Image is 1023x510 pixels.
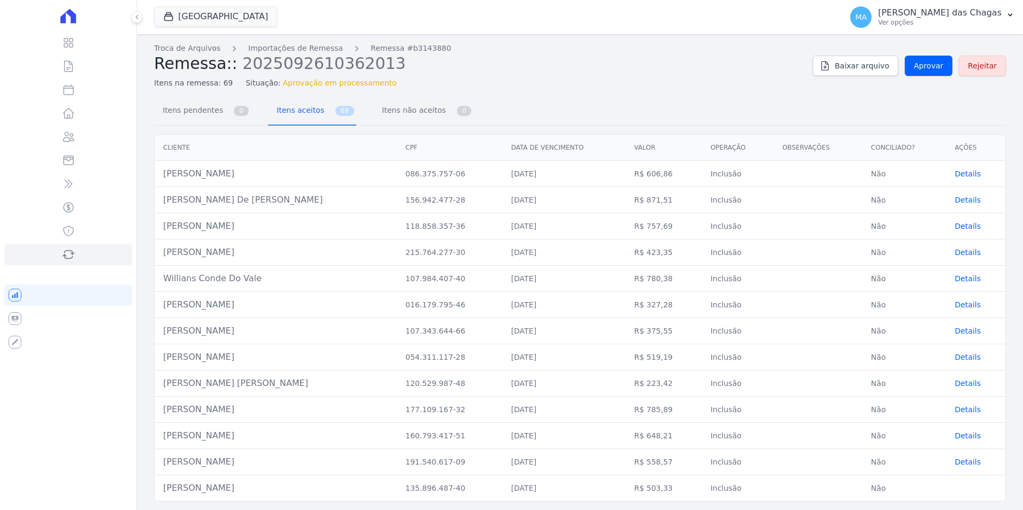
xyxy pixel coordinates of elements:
a: Baixar arquivo [813,56,898,76]
td: Inclusão [702,266,774,292]
td: Inclusão [702,239,774,266]
td: Inclusão [702,292,774,318]
td: 215.764.277-30 [397,239,502,266]
td: Não [862,187,946,213]
td: [PERSON_NAME] [155,423,397,449]
td: 107.343.644-66 [397,318,502,344]
td: Não [862,292,946,318]
td: [DATE] [502,397,625,423]
td: [DATE] [502,292,625,318]
td: Inclusão [702,449,774,475]
span: Situação: [246,78,280,89]
a: Details [955,222,981,230]
td: [DATE] [502,449,625,475]
td: [DATE] [502,423,625,449]
td: [PERSON_NAME] [155,292,397,318]
th: CPF [397,135,502,161]
a: Importações de Remessa [248,43,343,54]
span: translation missing: pt-BR.manager.charges.file_imports.show.table_row.details [955,327,981,335]
a: Details [955,353,981,361]
span: translation missing: pt-BR.manager.charges.file_imports.show.table_row.details [955,353,981,361]
nav: Breadcrumb [154,43,804,54]
td: Inclusão [702,187,774,213]
td: Inclusão [702,344,774,370]
button: [GEOGRAPHIC_DATA] [154,6,277,27]
p: [PERSON_NAME] das Chagas [878,7,1002,18]
td: Não [862,266,946,292]
th: Operação [702,135,774,161]
td: R$ 375,55 [625,318,702,344]
td: R$ 606,86 [625,161,702,187]
td: R$ 519,19 [625,344,702,370]
td: R$ 223,42 [625,370,702,397]
td: [DATE] [502,161,625,187]
td: Não [862,475,946,501]
span: Aprovar [914,60,943,71]
span: translation missing: pt-BR.manager.charges.file_imports.show.table_row.details [955,458,981,466]
span: translation missing: pt-BR.manager.charges.file_imports.show.table_row.details [955,274,981,283]
nav: Tab selector [154,97,474,126]
td: [PERSON_NAME] [155,213,397,239]
td: Inclusão [702,318,774,344]
td: 118.858.357-36 [397,213,502,239]
span: 0 [234,106,249,116]
button: MA [PERSON_NAME] das Chagas Ver opções [842,2,1023,32]
td: [DATE] [502,266,625,292]
td: 135.896.487-40 [397,475,502,501]
td: R$ 780,38 [625,266,702,292]
a: Itens aceitos 69 [268,97,356,126]
td: R$ 648,21 [625,423,702,449]
th: Cliente [155,135,397,161]
td: [PERSON_NAME] De [PERSON_NAME] [155,187,397,213]
td: [DATE] [502,187,625,213]
td: [PERSON_NAME] [155,449,397,475]
td: Não [862,397,946,423]
td: [PERSON_NAME] [155,161,397,187]
span: 0 [457,106,472,116]
td: R$ 558,57 [625,449,702,475]
td: Inclusão [702,397,774,423]
span: translation missing: pt-BR.manager.charges.file_imports.show.table_row.details [955,248,981,257]
td: 160.793.417-51 [397,423,502,449]
td: [PERSON_NAME] [155,475,397,501]
span: Rejeitar [968,60,997,71]
a: Troca de Arquivos [154,43,220,54]
a: Details [955,274,981,283]
td: R$ 785,89 [625,397,702,423]
a: Details [955,431,981,440]
td: [PERSON_NAME] [PERSON_NAME] [155,370,397,397]
span: translation missing: pt-BR.manager.charges.file_imports.show.table_row.details [955,169,981,178]
td: [DATE] [502,344,625,370]
td: Não [862,213,946,239]
span: translation missing: pt-BR.manager.charges.file_imports.show.table_row.details [955,405,981,414]
span: translation missing: pt-BR.manager.charges.file_imports.show.table_row.details [955,196,981,204]
td: Inclusão [702,161,774,187]
th: Valor [625,135,702,161]
a: Details [955,327,981,335]
td: Não [862,449,946,475]
a: Itens pendentes 0 [154,97,251,126]
td: [DATE] [502,239,625,266]
td: Inclusão [702,370,774,397]
td: R$ 423,35 [625,239,702,266]
td: R$ 871,51 [625,187,702,213]
a: Details [955,196,981,204]
a: Aprovar [905,56,952,76]
span: translation missing: pt-BR.manager.charges.file_imports.show.table_row.details [955,431,981,440]
a: Details [955,405,981,414]
a: Itens não aceitos 0 [373,97,474,126]
td: Willians Conde Do Vale [155,266,397,292]
td: [DATE] [502,213,625,239]
span: translation missing: pt-BR.manager.charges.file_imports.show.table_row.details [955,379,981,388]
span: 2025092610362013 [242,53,406,73]
td: Não [862,161,946,187]
th: Conciliado? [862,135,946,161]
td: 107.984.407-40 [397,266,502,292]
td: R$ 757,69 [625,213,702,239]
a: Details [955,300,981,309]
td: R$ 327,28 [625,292,702,318]
td: Não [862,370,946,397]
p: Ver opções [878,18,1002,27]
span: Baixar arquivo [835,60,889,71]
span: Remessa:: [154,54,238,73]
